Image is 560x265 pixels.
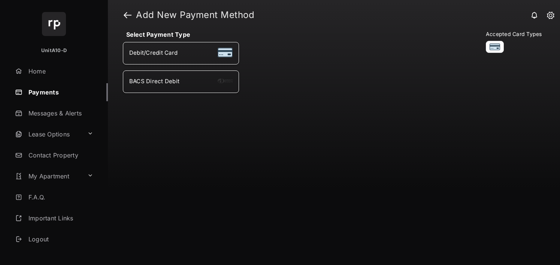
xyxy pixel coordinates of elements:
[12,167,84,185] a: My Apartment
[123,31,397,38] h4: Select Payment Type
[41,47,67,54] p: UnitA10-D
[12,188,108,206] a: F.A.Q.
[12,62,108,80] a: Home
[136,10,254,19] strong: Add New Payment Method
[129,78,179,85] span: BACS Direct Debit
[42,12,66,36] img: svg+xml;base64,PHN2ZyB4bWxucz0iaHR0cDovL3d3dy53My5vcmcvMjAwMC9zdmciIHdpZHRoPSI2NCIgaGVpZ2h0PSI2NC...
[12,146,108,164] a: Contact Property
[12,83,108,101] a: Payments
[12,209,96,227] a: Important Links
[12,125,84,143] a: Lease Options
[129,49,178,56] span: Debit/Credit Card
[486,31,545,37] span: Accepted Card Types
[12,230,108,248] a: Logout
[12,104,108,122] a: Messages & Alerts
